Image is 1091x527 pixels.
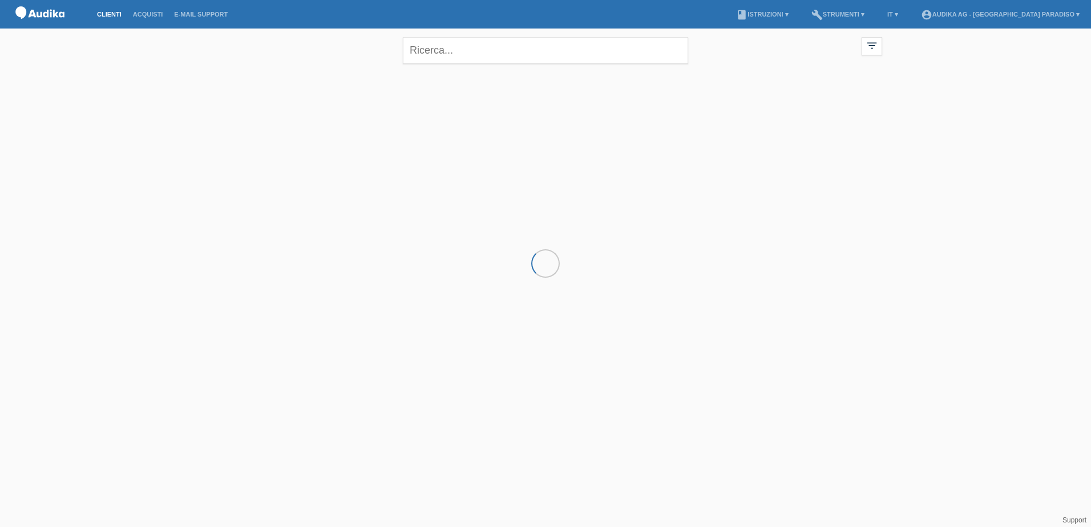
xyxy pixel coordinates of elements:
[91,11,127,18] a: Clienti
[168,11,233,18] a: E-mail Support
[866,39,878,52] i: filter_list
[403,37,688,64] input: Ricerca...
[1062,516,1086,524] a: Support
[806,11,870,18] a: buildStrumenti ▾
[11,22,68,31] a: POS — MF Group
[736,9,747,21] i: book
[915,11,1085,18] a: account_circleAudika AG - [GEOGRAPHIC_DATA] Paradiso ▾
[811,9,823,21] i: build
[127,11,169,18] a: Acquisti
[882,11,904,18] a: IT ▾
[730,11,794,18] a: bookIstruzioni ▾
[921,9,932,21] i: account_circle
